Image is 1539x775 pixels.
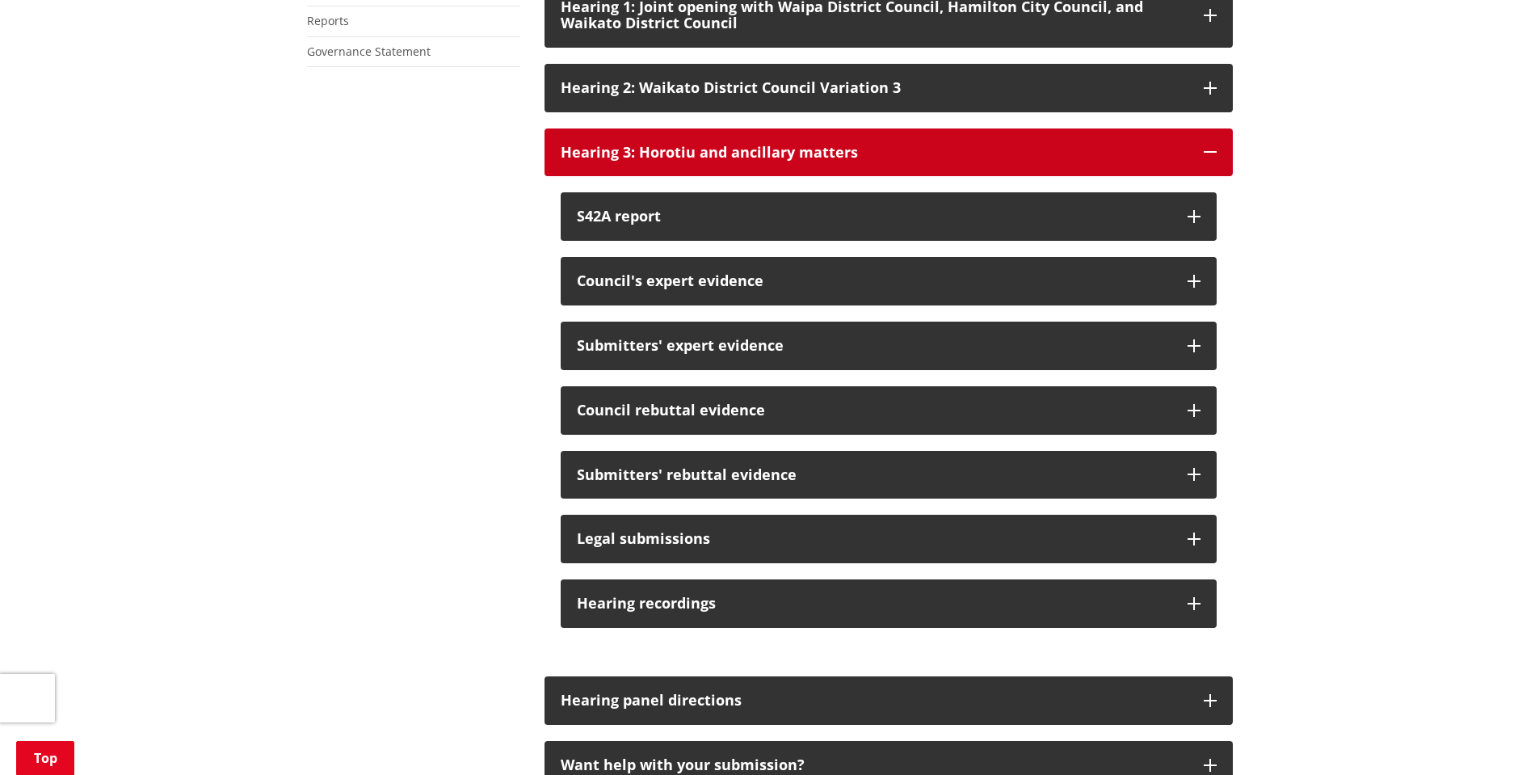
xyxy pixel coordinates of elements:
div: Hearing 3: Horotiu and ancillary matters [561,145,1188,161]
button: Hearing 2: Waikato District Council Variation 3 [545,64,1233,112]
button: Submitters' rebuttal evidence [561,451,1217,499]
div: Submitters' rebuttal evidence [577,467,1171,483]
div: Council's expert evidence [577,273,1171,289]
div: S42A report [577,208,1171,225]
div: Hearing recordings [577,596,1171,612]
div: Hearing 2: Waikato District Council Variation 3 [561,80,1188,96]
div: Hearing panel directions [561,693,1188,709]
button: Hearing recordings [561,579,1217,628]
div: Legal submissions [577,531,1171,547]
button: Hearing panel directions [545,676,1233,725]
button: Hearing 3: Horotiu and ancillary matters [545,128,1233,177]
button: Council's expert evidence [561,257,1217,305]
button: Legal submissions [561,515,1217,563]
div: Submitters' expert evidence [577,338,1171,354]
iframe: Messenger Launcher [1465,707,1523,765]
button: Council rebuttal evidence [561,386,1217,435]
div: Council rebuttal evidence [577,402,1171,419]
div: Want help with your submission? [561,757,1188,773]
a: Governance Statement [307,44,431,59]
a: Reports [307,13,349,28]
button: S42A report [561,192,1217,241]
button: Submitters' expert evidence [561,322,1217,370]
a: Top [16,741,74,775]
